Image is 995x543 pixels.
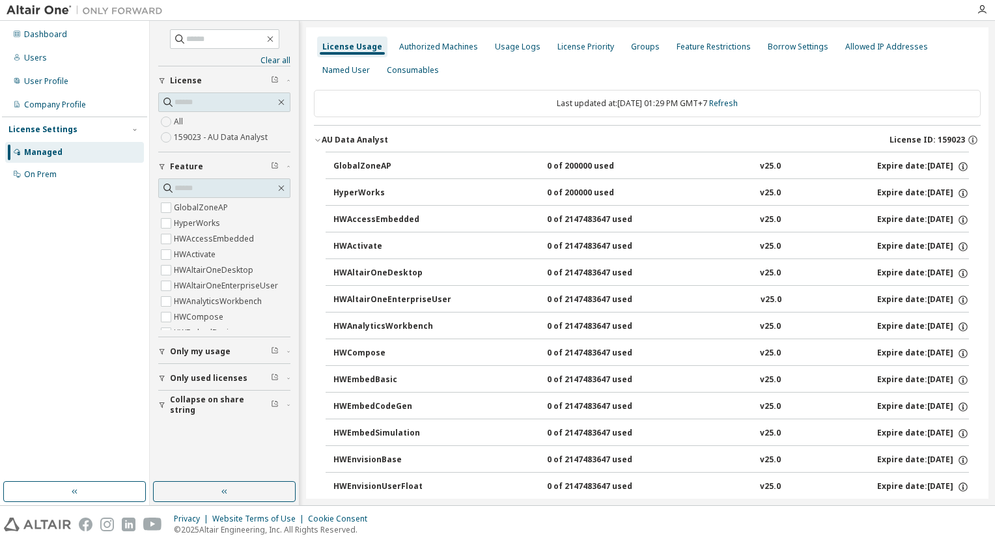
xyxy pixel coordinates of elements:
[387,65,439,76] div: Consumables
[333,374,451,386] div: HWEmbedBasic
[877,348,969,359] div: Expire date: [DATE]
[547,241,664,253] div: 0 of 2147483647 used
[547,454,664,466] div: 0 of 2147483647 used
[547,321,664,333] div: 0 of 2147483647 used
[174,325,235,341] label: HWEmbedBasic
[877,401,969,413] div: Expire date: [DATE]
[333,473,969,501] button: HWEnvisionUserFloat0 of 2147483647 usedv25.0Expire date:[DATE]
[212,514,308,524] div: Website Terms of Use
[174,200,231,216] label: GlobalZoneAP
[333,393,969,421] button: HWEmbedCodeGen0 of 2147483647 usedv25.0Expire date:[DATE]
[333,259,969,288] button: HWAltairOneDesktop0 of 2147483647 usedv25.0Expire date:[DATE]
[547,268,664,279] div: 0 of 2147483647 used
[333,446,969,475] button: HWEnvisionBase0 of 2147483647 usedv25.0Expire date:[DATE]
[174,309,226,325] label: HWCompose
[631,42,660,52] div: Groups
[24,76,68,87] div: User Profile
[760,241,781,253] div: v25.0
[158,364,290,393] button: Only used licenses
[158,66,290,95] button: License
[170,395,271,415] span: Collapse on share string
[158,55,290,66] a: Clear all
[877,241,969,253] div: Expire date: [DATE]
[8,124,77,135] div: License Settings
[333,161,451,173] div: GlobalZoneAP
[547,428,664,439] div: 0 of 2147483647 used
[760,214,781,226] div: v25.0
[333,214,451,226] div: HWAccessEmbedded
[170,346,231,357] span: Only my usage
[271,346,279,357] span: Clear filter
[174,278,281,294] label: HWAltairOneEnterpriseUser
[547,161,664,173] div: 0 of 200000 used
[333,188,451,199] div: HyperWorks
[877,374,969,386] div: Expire date: [DATE]
[4,518,71,531] img: altair_logo.svg
[322,42,382,52] div: License Usage
[547,348,664,359] div: 0 of 2147483647 used
[100,518,114,531] img: instagram.svg
[122,518,135,531] img: linkedin.svg
[271,400,279,410] span: Clear filter
[314,126,981,154] button: AU Data AnalystLicense ID: 159023
[24,169,57,180] div: On Prem
[333,339,969,368] button: HWCompose0 of 2147483647 usedv25.0Expire date:[DATE]
[760,268,781,279] div: v25.0
[24,147,63,158] div: Managed
[877,428,969,439] div: Expire date: [DATE]
[547,401,664,413] div: 0 of 2147483647 used
[760,321,781,333] div: v25.0
[333,401,451,413] div: HWEmbedCodeGen
[333,152,969,181] button: GlobalZoneAP0 of 200000 usedv25.0Expire date:[DATE]
[158,391,290,419] button: Collapse on share string
[24,53,47,63] div: Users
[314,90,981,117] div: Last updated at: [DATE] 01:29 PM GMT+7
[547,214,664,226] div: 0 of 2147483647 used
[158,152,290,181] button: Feature
[547,374,664,386] div: 0 of 2147483647 used
[333,286,969,314] button: HWAltairOneEnterpriseUser0 of 2147483647 usedv25.0Expire date:[DATE]
[760,348,781,359] div: v25.0
[143,518,162,531] img: youtube.svg
[877,321,969,333] div: Expire date: [DATE]
[557,42,614,52] div: License Priority
[174,114,186,130] label: All
[877,268,969,279] div: Expire date: [DATE]
[333,294,451,306] div: HWAltairOneEnterpriseUser
[174,247,218,262] label: HWActivate
[174,231,257,247] label: HWAccessEmbedded
[677,42,751,52] div: Feature Restrictions
[174,262,256,278] label: HWAltairOneDesktop
[761,294,781,306] div: v25.0
[271,161,279,172] span: Clear filter
[7,4,169,17] img: Altair One
[333,454,451,466] div: HWEnvisionBase
[333,179,969,208] button: HyperWorks0 of 200000 usedv25.0Expire date:[DATE]
[547,294,664,306] div: 0 of 2147483647 used
[547,188,664,199] div: 0 of 200000 used
[333,348,451,359] div: HWCompose
[322,65,370,76] div: Named User
[877,294,969,306] div: Expire date: [DATE]
[760,428,781,439] div: v25.0
[174,524,375,535] p: © 2025 Altair Engineering, Inc. All Rights Reserved.
[333,206,969,234] button: HWAccessEmbedded0 of 2147483647 usedv25.0Expire date:[DATE]
[877,161,969,173] div: Expire date: [DATE]
[333,419,969,448] button: HWEmbedSimulation0 of 2147483647 usedv25.0Expire date:[DATE]
[24,29,67,40] div: Dashboard
[333,232,969,261] button: HWActivate0 of 2147483647 usedv25.0Expire date:[DATE]
[333,321,451,333] div: HWAnalyticsWorkbench
[170,161,203,172] span: Feature
[308,514,375,524] div: Cookie Consent
[271,373,279,383] span: Clear filter
[271,76,279,86] span: Clear filter
[170,76,202,86] span: License
[333,428,451,439] div: HWEmbedSimulation
[495,42,540,52] div: Usage Logs
[709,98,738,109] a: Refresh
[877,214,969,226] div: Expire date: [DATE]
[547,481,664,493] div: 0 of 2147483647 used
[333,481,451,493] div: HWEnvisionUserFloat
[760,161,781,173] div: v25.0
[174,514,212,524] div: Privacy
